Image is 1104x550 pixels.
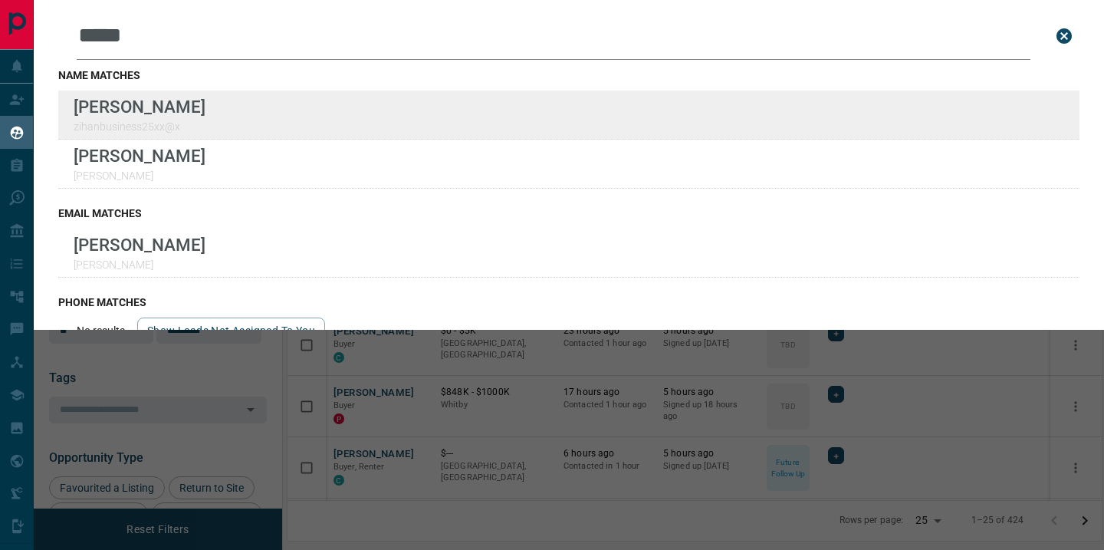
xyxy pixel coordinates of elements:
[1049,21,1079,51] button: close search bar
[74,97,205,117] p: [PERSON_NAME]
[77,324,128,337] p: No results.
[74,146,205,166] p: [PERSON_NAME]
[74,235,205,255] p: [PERSON_NAME]
[74,120,205,133] p: zihanbusiness25xx@x
[58,296,1079,308] h3: phone matches
[74,259,205,271] p: [PERSON_NAME]
[58,69,1079,81] h3: name matches
[74,170,205,182] p: [PERSON_NAME]
[137,318,325,344] button: show leads not assigned to you
[58,207,1079,219] h3: email matches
